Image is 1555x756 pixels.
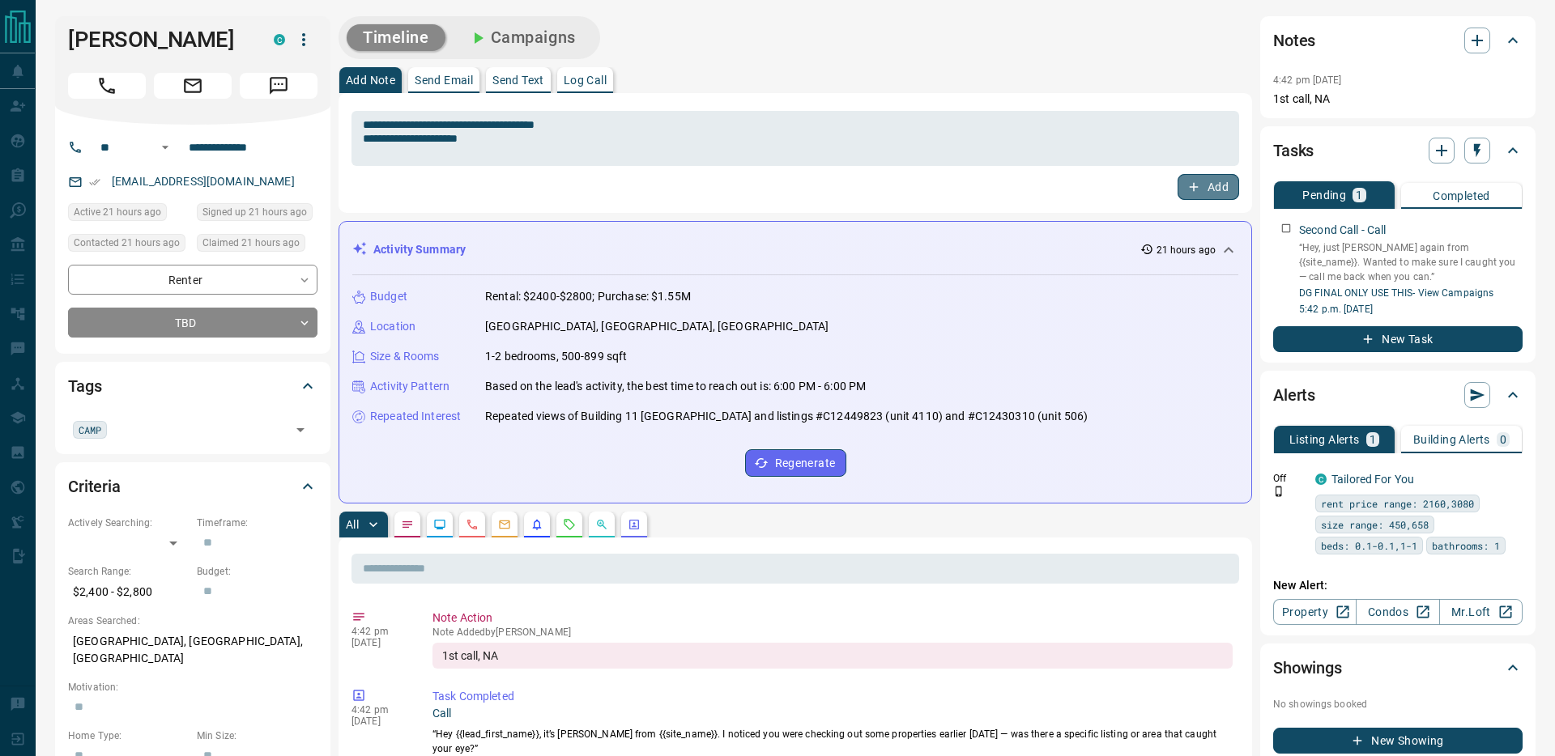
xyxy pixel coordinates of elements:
a: Condos [1356,599,1439,625]
p: No showings booked [1273,697,1523,711]
p: 1st call, NA [1273,91,1523,108]
h2: Showings [1273,655,1342,681]
svg: Calls [466,518,479,531]
p: Motivation: [68,680,317,694]
svg: Agent Actions [628,518,641,531]
p: Activity Pattern [370,378,449,395]
p: Building Alerts [1413,434,1490,445]
p: Note Added by [PERSON_NAME] [432,626,1233,638]
div: Tags [68,367,317,406]
p: [GEOGRAPHIC_DATA], [GEOGRAPHIC_DATA], [GEOGRAPHIC_DATA] [68,628,317,672]
p: Min Size: [197,728,317,743]
h2: Alerts [1273,382,1315,408]
span: Email [154,73,232,99]
div: condos.ca [1315,474,1327,485]
p: Areas Searched: [68,614,317,628]
button: New Showing [1273,728,1523,754]
p: Note Action [432,609,1233,626]
div: Notes [1273,21,1523,60]
div: TBD [68,308,317,338]
p: Call [432,705,1233,722]
div: Alerts [1273,376,1523,414]
svg: Email Verified [89,176,100,188]
div: Tasks [1273,131,1523,170]
p: Search Range: [68,564,189,579]
p: Actively Searching: [68,516,189,530]
p: Budget [370,288,407,305]
p: 4:42 pm [351,626,408,637]
p: Send Email [415,74,473,86]
p: Timeframe: [197,516,317,530]
div: Showings [1273,648,1523,687]
span: beds: 0.1-0.1,1-1 [1321,537,1417,554]
button: New Task [1273,326,1523,352]
svg: Lead Browsing Activity [433,518,446,531]
p: Repeated views of Building 11 [GEOGRAPHIC_DATA] and listings #C12449823 (unit 4110) and #C1243031... [485,408,1088,425]
div: Criteria [68,467,317,506]
p: Activity Summary [373,241,466,258]
span: bathrooms: 1 [1432,537,1500,554]
p: Listing Alerts [1289,434,1360,445]
p: Based on the lead's activity, the best time to reach out is: 6:00 PM - 6:00 PM [485,378,866,395]
span: size range: 450,658 [1321,516,1429,533]
p: Budget: [197,564,317,579]
p: Location [370,318,415,335]
button: Open [155,138,175,157]
p: Send Text [492,74,544,86]
button: Campaigns [452,24,592,51]
button: Add [1178,174,1239,200]
p: Off [1273,471,1306,486]
a: Tailored For You [1331,473,1414,486]
span: Contacted 21 hours ago [74,235,180,251]
h1: [PERSON_NAME] [68,27,249,53]
p: 4:42 pm [351,704,408,716]
span: Message [240,73,317,99]
div: 1st call, NA [432,643,1233,669]
p: Repeated Interest [370,408,461,425]
p: Second Call - Call [1299,222,1386,239]
h2: Criteria [68,474,121,499]
p: 4:42 pm [DATE] [1273,74,1342,86]
span: CAMP [79,422,101,438]
svg: Listing Alerts [530,518,543,531]
span: rent price range: 2160,3080 [1321,495,1474,512]
h2: Tasks [1273,138,1314,164]
p: 5:42 p.m. [DATE] [1299,302,1523,316]
svg: Push Notification Only [1273,486,1284,497]
p: 1 [1356,189,1362,201]
div: Tue Oct 14 2025 [197,203,317,226]
div: Renter [68,265,317,295]
p: Size & Rooms [370,348,440,365]
p: Log Call [564,74,607,86]
button: Timeline [347,24,445,51]
p: Rental: $2400-$2800; Purchase: $1.55M [485,288,691,305]
p: Task Completed [432,688,1233,705]
div: Tue Oct 14 2025 [68,234,189,257]
div: condos.ca [274,34,285,45]
p: [GEOGRAPHIC_DATA], [GEOGRAPHIC_DATA], [GEOGRAPHIC_DATA] [485,318,829,335]
svg: Notes [401,518,414,531]
span: Claimed 21 hours ago [202,235,300,251]
p: “Hey, just [PERSON_NAME] again from {{site_name}}. Wanted to make sure I caught you — call me bac... [1299,240,1523,284]
p: [DATE] [351,637,408,648]
p: “Hey {{lead_first_name}}, it’s [PERSON_NAME] from {{site_name}}. I noticed you were checking out ... [432,727,1233,756]
p: [DATE] [351,716,408,727]
h2: Notes [1273,28,1315,53]
p: Completed [1433,190,1490,202]
a: [EMAIL_ADDRESS][DOMAIN_NAME] [112,175,295,188]
p: 1 [1370,434,1376,445]
p: 21 hours ago [1157,243,1216,257]
a: DG FINAL ONLY USE THIS- View Campaigns [1299,287,1493,299]
button: Regenerate [745,449,846,477]
span: Signed up 21 hours ago [202,204,307,220]
p: New Alert: [1273,577,1523,594]
a: Property [1273,599,1357,625]
p: 1-2 bedrooms, 500-899 sqft [485,348,627,365]
h2: Tags [68,373,101,399]
div: Activity Summary21 hours ago [352,235,1238,265]
span: Call [68,73,146,99]
p: All [346,519,359,530]
p: $2,400 - $2,800 [68,579,189,605]
svg: Emails [498,518,511,531]
div: Tue Oct 14 2025 [197,234,317,257]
